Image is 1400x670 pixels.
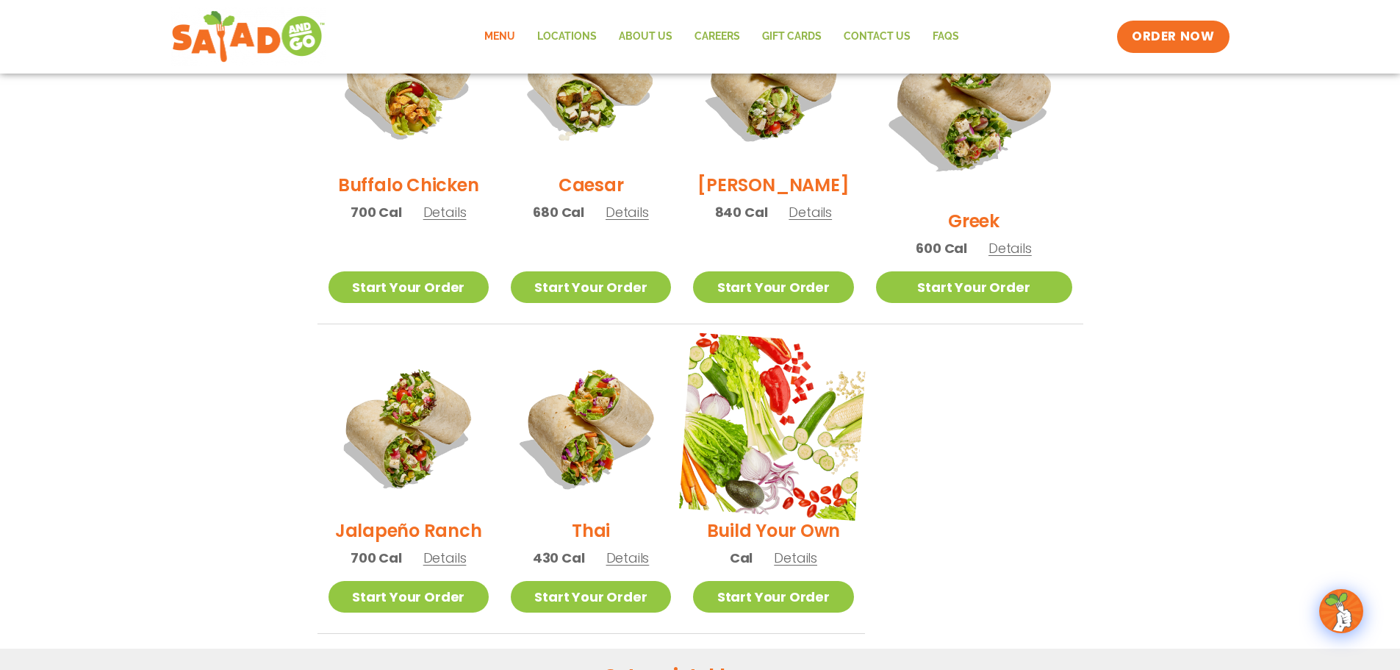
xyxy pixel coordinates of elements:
span: 700 Cal [351,548,402,568]
a: Locations [526,20,608,54]
a: Contact Us [833,20,922,54]
img: Product photo for Build Your Own [679,332,867,521]
span: Details [774,549,817,567]
a: Start Your Order [511,271,671,303]
span: 430 Cal [533,548,585,568]
a: Start Your Order [329,581,489,613]
span: 680 Cal [533,202,584,222]
span: 600 Cal [916,238,967,258]
a: Start Your Order [693,271,853,303]
span: 700 Cal [351,202,402,222]
h2: Thai [572,518,610,544]
img: new-SAG-logo-768×292 [171,7,326,66]
span: Details [988,239,1032,257]
a: GIFT CARDS [751,20,833,54]
h2: Caesar [559,172,624,198]
a: Start Your Order [876,271,1072,303]
h2: Jalapeño Ranch [335,518,482,544]
a: FAQs [922,20,970,54]
h2: Build Your Own [707,518,841,544]
a: Menu [473,20,526,54]
a: ORDER NOW [1117,21,1229,53]
span: Details [423,203,467,221]
span: Cal [730,548,753,568]
h2: Buffalo Chicken [338,172,478,198]
span: ORDER NOW [1132,28,1214,46]
img: Product photo for Cobb Wrap [693,1,853,161]
a: Start Your Order [329,271,489,303]
img: Product photo for Thai Wrap [511,346,671,507]
a: Start Your Order [511,581,671,613]
a: About Us [608,20,683,54]
nav: Menu [473,20,970,54]
h2: Greek [948,208,999,234]
span: Details [789,203,832,221]
img: Product photo for Jalapeño Ranch Wrap [329,346,489,507]
img: Product photo for Buffalo Chicken Wrap [329,1,489,161]
h2: [PERSON_NAME] [697,172,849,198]
span: 840 Cal [715,202,768,222]
img: Product photo for Caesar Wrap [511,1,671,161]
span: Details [423,549,467,567]
a: Start Your Order [693,581,853,613]
img: wpChatIcon [1321,591,1362,632]
span: Details [606,549,650,567]
span: Details [606,203,649,221]
img: Product photo for Greek Wrap [876,1,1072,197]
a: Careers [683,20,751,54]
